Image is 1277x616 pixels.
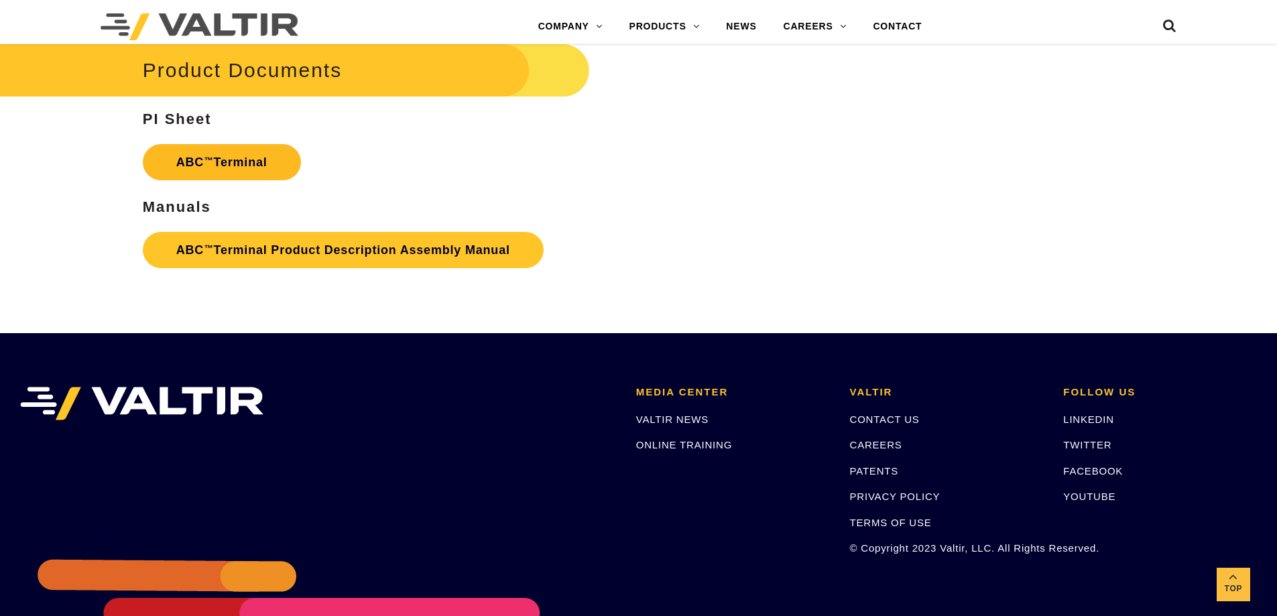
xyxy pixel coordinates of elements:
strong: PI Sheet [143,111,212,127]
a: VALTIR NEWS [636,414,709,425]
a: CAREERS [770,13,860,40]
a: PRODUCTS [616,13,713,40]
a: ONLINE TRAINING [636,439,732,450]
h2: MEDIA CENTER [636,387,830,398]
strong: Manuals [143,198,211,215]
a: TWITTER [1063,439,1111,450]
a: CONTACT [859,13,935,40]
img: VALTIR [20,387,263,420]
img: Valtir [101,13,298,40]
a: FACEBOOK [1063,465,1123,477]
sup: ™ [204,243,213,253]
span: Top [1217,581,1250,597]
sup: ™ [204,156,213,166]
a: YOUTUBE [1063,491,1115,502]
h2: VALTIR [850,387,1044,398]
p: © Copyright 2023 Valtir, LLC. All Rights Reserved. [850,540,1044,556]
a: TERMS OF USE [850,517,932,528]
a: PATENTS [850,465,899,477]
a: COMPANY [525,13,616,40]
a: CAREERS [850,439,902,450]
a: CONTACT US [850,414,920,425]
a: ABC™Terminal [143,144,301,180]
a: ABC™Terminal Product Description Assembly Manual [143,232,544,268]
a: Top [1217,568,1250,601]
a: LINKEDIN [1063,414,1114,425]
h2: FOLLOW US [1063,387,1257,398]
a: NEWS [713,13,770,40]
a: PRIVACY POLICY [850,491,940,502]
